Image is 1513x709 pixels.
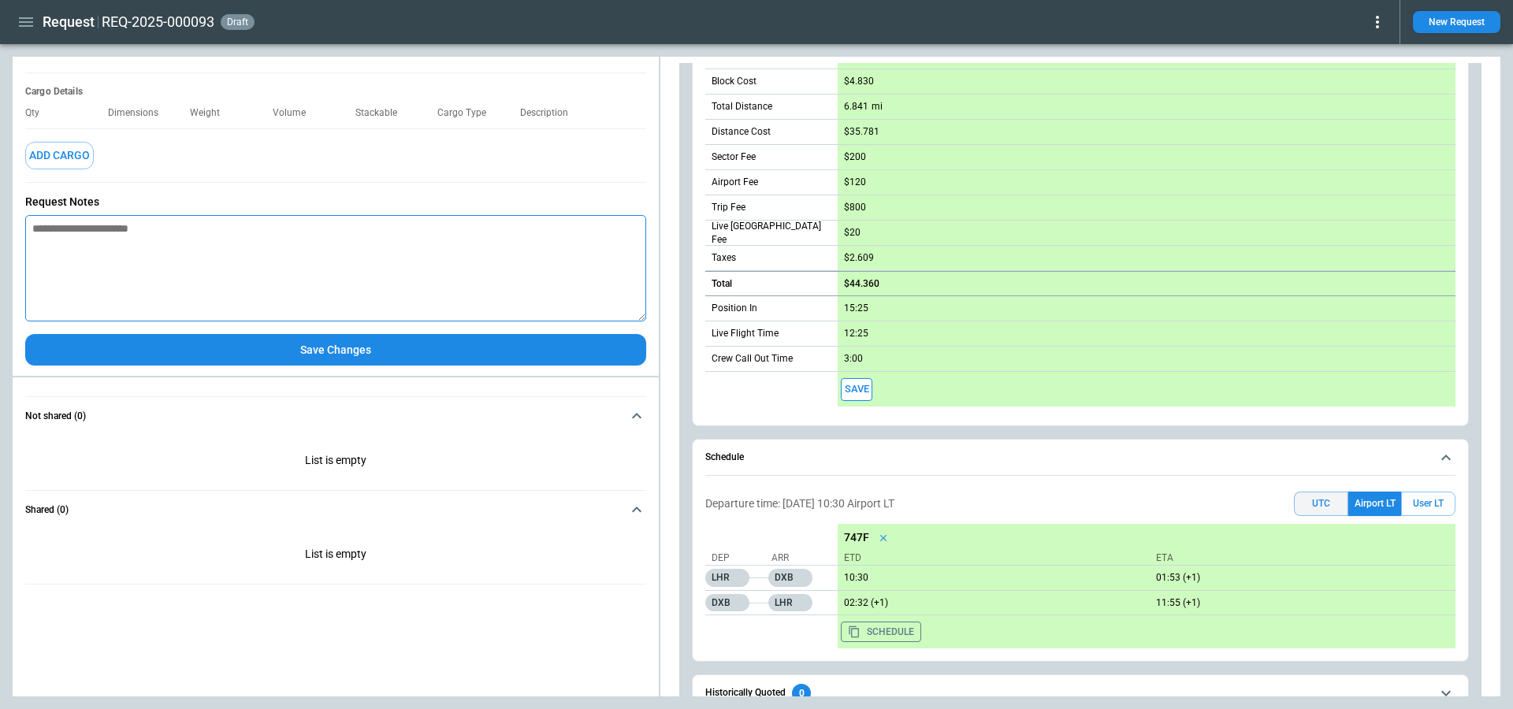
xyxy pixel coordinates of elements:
[1348,492,1401,516] button: Airport LT
[705,440,1455,476] button: Schedule
[838,597,1143,609] p: 24/09/2025
[1401,492,1455,516] button: User LT
[712,251,736,265] p: Taxes
[712,302,757,315] p: Position In
[844,278,879,290] p: $44.360
[43,13,95,32] h1: Request
[705,485,1455,655] div: Schedule
[844,101,868,113] p: 6.841
[25,529,646,584] p: List is empty
[768,594,812,611] p: LHR
[705,569,749,587] p: LHR
[1150,597,1455,609] p: 25/09/2025
[712,176,758,189] p: Airport Fee
[844,76,874,87] p: $4.830
[705,688,786,698] h6: Historically Quoted
[437,107,499,119] p: Cargo Type
[712,327,779,340] p: Live Flight Time
[25,491,646,529] button: Shared (0)
[712,220,838,247] p: Live [GEOGRAPHIC_DATA] Fee
[224,17,251,28] span: draft
[705,594,749,611] p: DXB
[844,303,868,314] p: 15:25
[1413,11,1500,33] button: New Request
[712,279,732,289] h6: Total
[108,107,171,119] p: Dimensions
[844,227,861,239] p: $20
[355,107,410,119] p: Stackable
[25,107,52,119] p: Qty
[705,452,744,462] h6: Schedule
[844,176,866,188] p: $120
[25,411,86,421] h6: Not shared (0)
[712,201,745,214] p: Trip Fee
[25,435,646,490] p: List is empty
[768,569,812,587] p: DXB
[844,126,879,138] p: $35.781
[25,505,69,515] h6: Shared (0)
[190,107,232,119] p: Weight
[520,107,581,119] p: Description
[841,622,921,642] button: Copy the aircraft schedule to your clipboard
[25,142,94,169] button: Add Cargo
[102,13,214,32] h2: REQ-2025-000093
[712,125,771,139] p: Distance Cost
[841,378,872,401] span: Save this aircraft quote and copy details to clipboard
[844,252,874,264] p: $2.609
[838,524,1455,648] div: scrollable content
[1150,551,1449,565] p: ETA
[771,551,827,565] p: Arr
[705,497,894,510] p: Departure time: [DATE] 10:30 Airport LT
[25,86,646,98] h6: Cargo Details
[25,397,646,435] button: Not shared (0)
[25,195,646,209] p: Request Notes
[712,352,793,366] p: Crew Call Out Time
[838,572,1143,584] p: 24/09/2025
[1150,572,1455,584] p: 24/09/2025
[844,353,863,365] p: 3:00
[844,531,869,544] p: 747F
[273,107,318,119] p: Volume
[712,100,772,113] p: Total Distance
[712,150,756,164] p: Sector Fee
[844,328,868,340] p: 12:25
[844,202,866,213] p: $800
[844,151,866,163] p: $200
[844,551,1143,565] p: ETD
[841,378,872,401] button: Save
[25,435,646,490] div: Not shared (0)
[25,529,646,584] div: Not shared (0)
[712,551,767,565] p: Dep
[712,75,756,88] p: Block Cost
[1294,492,1348,516] button: UTC
[872,100,883,113] p: mi
[25,334,646,366] button: Save Changes
[792,684,811,703] div: 0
